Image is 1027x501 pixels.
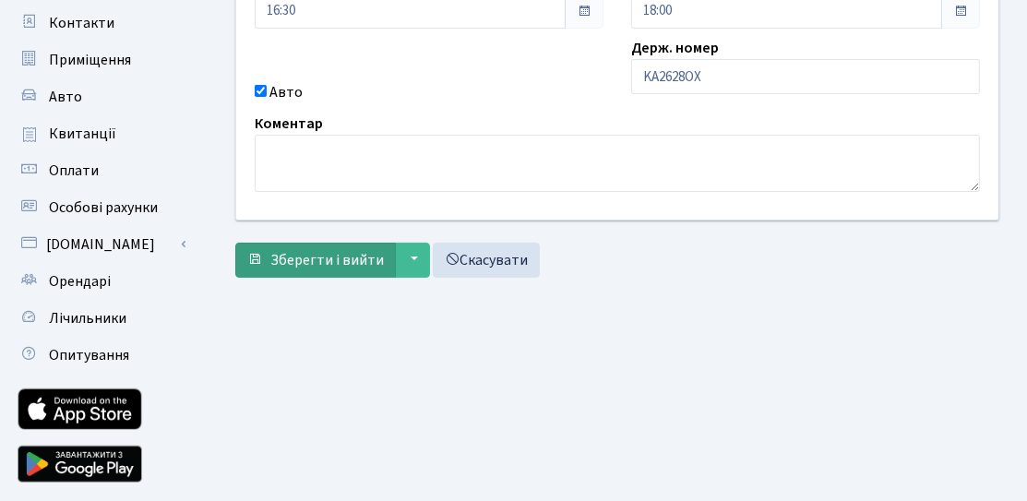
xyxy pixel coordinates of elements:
a: Оплати [9,152,194,189]
a: Приміщення [9,42,194,78]
span: Опитування [49,345,129,365]
span: Особові рахунки [49,197,158,218]
span: Авто [49,87,82,107]
button: Зберегти і вийти [235,243,396,278]
a: Орендарі [9,263,194,300]
a: Контакти [9,5,194,42]
a: Особові рахунки [9,189,194,226]
a: Квитанції [9,115,194,152]
label: Держ. номер [631,37,719,59]
span: Контакти [49,13,114,33]
a: Скасувати [433,243,540,278]
span: Оплати [49,161,99,181]
span: Орендарі [49,271,111,292]
span: Зберегти і вийти [270,250,384,270]
span: Приміщення [49,50,131,70]
label: Авто [269,81,303,103]
span: Лічильники [49,308,126,328]
label: Коментар [255,113,323,135]
a: Опитування [9,337,194,374]
a: [DOMAIN_NAME] [9,226,194,263]
input: AA0001AA [631,59,980,94]
span: Квитанції [49,124,116,144]
a: Авто [9,78,194,115]
a: Лічильники [9,300,194,337]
